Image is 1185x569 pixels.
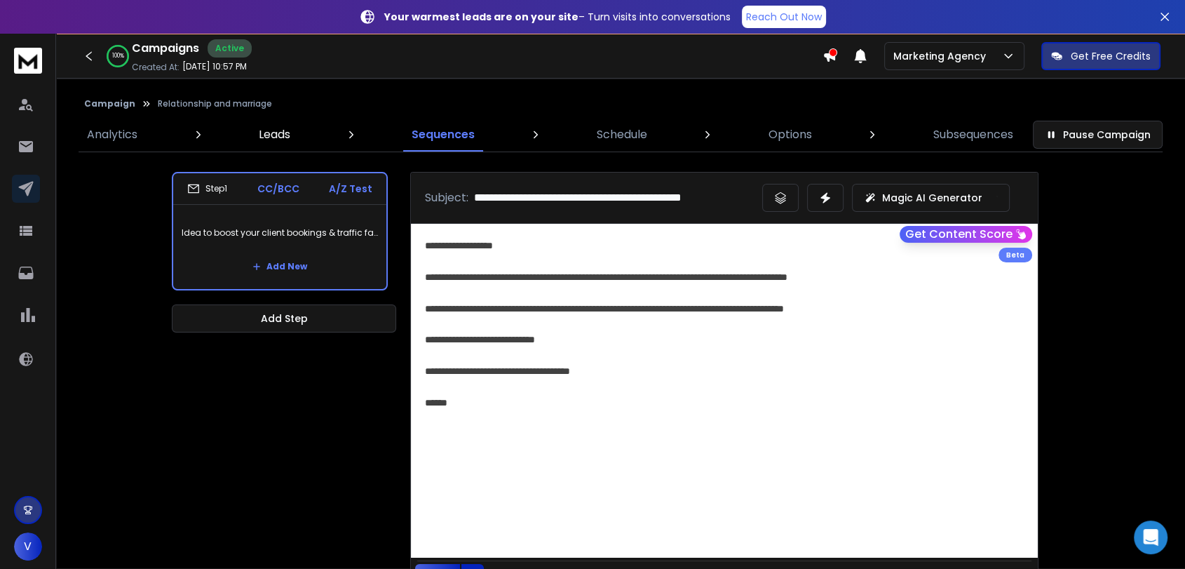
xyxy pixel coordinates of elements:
[384,10,578,24] strong: Your warmest leads are on your site
[172,172,388,290] li: Step1CC/BCCA/Z TestIdea to boost your client bookings & traffic fastAdd New
[14,48,42,74] img: logo
[1041,42,1160,70] button: Get Free Credits
[746,10,822,24] p: Reach Out Now
[412,126,475,143] p: Sequences
[1071,49,1151,63] p: Get Free Credits
[925,118,1022,152] a: Subsequences
[998,248,1032,262] div: Beta
[900,226,1032,243] button: Get Content Score
[158,98,272,109] p: Relationship and marriage
[250,118,299,152] a: Leads
[588,118,656,152] a: Schedule
[852,184,1010,212] button: Magic AI Generator
[132,62,180,73] p: Created At:
[742,6,826,28] a: Reach Out Now
[112,52,124,60] p: 100 %
[79,118,146,152] a: Analytics
[14,533,42,561] button: V
[182,61,247,72] p: [DATE] 10:57 PM
[403,118,483,152] a: Sequences
[882,191,982,205] p: Magic AI Generator
[182,213,378,253] p: Idea to boost your client bookings & traffic fast
[893,49,991,63] p: Marketing Agency
[933,126,1013,143] p: Subsequences
[187,182,227,195] div: Step 1
[172,304,396,333] button: Add Step
[132,40,199,57] h1: Campaigns
[257,182,299,196] p: CC/BCC
[384,10,731,24] p: – Turn visits into conversations
[1033,121,1163,149] button: Pause Campaign
[768,126,812,143] p: Options
[87,126,137,143] p: Analytics
[425,189,468,206] p: Subject:
[208,39,252,58] div: Active
[1134,521,1167,554] div: Open Intercom Messenger
[760,118,820,152] a: Options
[597,126,647,143] p: Schedule
[329,182,372,196] p: A/Z Test
[84,98,135,109] button: Campaign
[241,253,318,281] button: Add New
[259,126,290,143] p: Leads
